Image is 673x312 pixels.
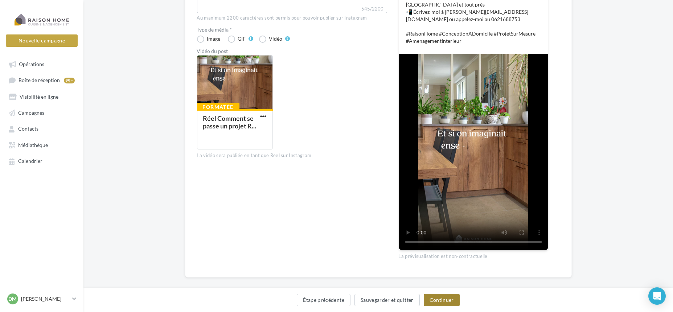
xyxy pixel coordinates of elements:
button: Sauvegarder et quitter [354,294,420,306]
span: Contacts [18,126,38,132]
div: Vidéo du post [197,49,387,54]
label: Type de média * [197,27,387,32]
div: La prévisualisation est non-contractuelle [399,250,548,260]
span: Médiathèque [18,142,48,148]
label: 545/2200 [197,5,387,13]
a: Contacts [4,122,79,135]
span: Calendrier [18,158,42,164]
div: La vidéo sera publiée en tant que Reel sur Instagram [197,152,387,159]
span: Opérations [19,61,44,67]
div: Vidéo [269,36,283,41]
a: Boîte de réception99+ [4,73,79,87]
div: Open Intercom Messenger [648,287,666,305]
span: Visibilité en ligne [20,94,58,100]
a: Calendrier [4,154,79,167]
a: Visibilité en ligne [4,90,79,103]
a: DM [PERSON_NAME] [6,292,78,306]
span: DM [9,295,17,303]
button: Nouvelle campagne [6,34,78,47]
button: Continuer [424,294,460,306]
a: Médiathèque [4,138,79,151]
button: Étape précédente [297,294,350,306]
div: Image [207,36,221,41]
a: Opérations [4,57,79,70]
a: Campagnes [4,106,79,119]
div: GIF [238,36,246,41]
div: 99+ [64,78,75,83]
div: Formatée [197,103,239,111]
div: Au maximum 2200 caractères sont permis pour pouvoir publier sur Instagram [197,15,387,21]
p: [PERSON_NAME] [21,295,69,303]
div: Réel Comment se passe un projet R... [203,114,257,130]
span: Boîte de réception [19,77,60,83]
span: Campagnes [18,110,44,116]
